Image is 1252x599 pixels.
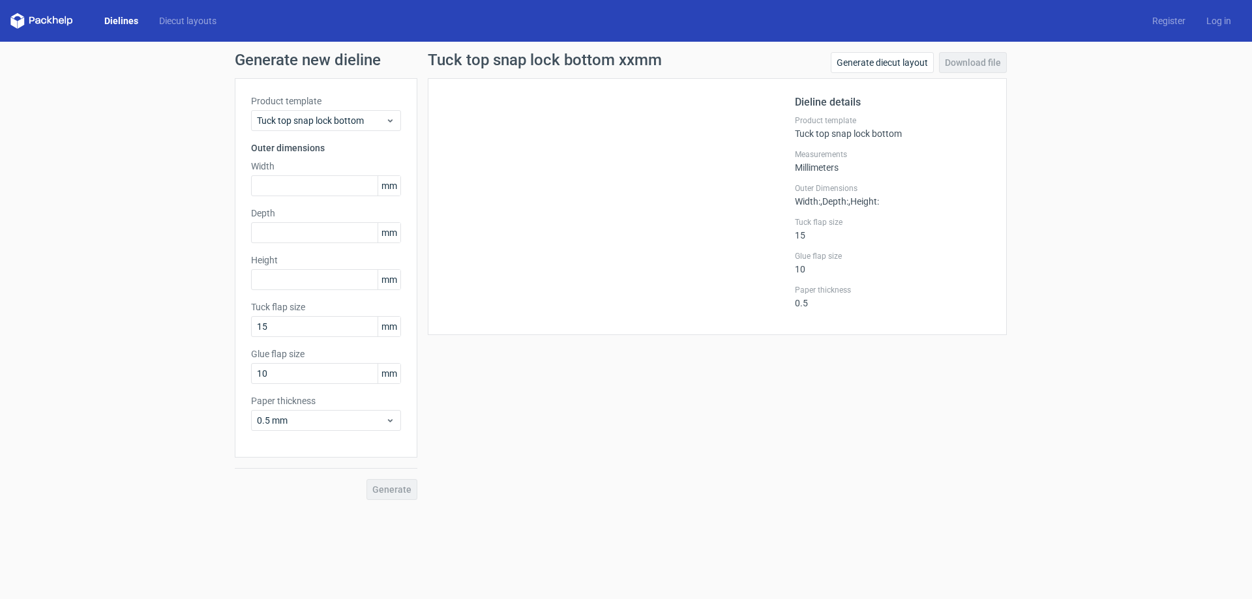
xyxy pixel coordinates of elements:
[378,223,400,242] span: mm
[795,285,991,295] label: Paper thickness
[831,52,934,73] a: Generate diecut layout
[378,270,400,289] span: mm
[1142,14,1196,27] a: Register
[848,196,879,207] span: , Height :
[251,254,401,267] label: Height
[428,52,662,68] h1: Tuck top snap lock bottom xxmm
[795,95,991,110] h2: Dieline details
[257,414,385,427] span: 0.5 mm
[795,149,991,173] div: Millimeters
[251,300,401,314] label: Tuck flap size
[251,160,401,173] label: Width
[94,14,149,27] a: Dielines
[378,317,400,336] span: mm
[378,364,400,383] span: mm
[251,95,401,108] label: Product template
[795,217,991,227] label: Tuck flap size
[235,52,1017,68] h1: Generate new dieline
[251,394,401,407] label: Paper thickness
[820,196,848,207] span: , Depth :
[795,251,991,274] div: 10
[795,149,991,160] label: Measurements
[251,207,401,220] label: Depth
[795,115,991,126] label: Product template
[251,347,401,360] label: Glue flap size
[795,115,991,139] div: Tuck top snap lock bottom
[251,141,401,154] h3: Outer dimensions
[795,196,820,207] span: Width :
[795,285,991,308] div: 0.5
[1196,14,1242,27] a: Log in
[795,183,991,194] label: Outer Dimensions
[257,114,385,127] span: Tuck top snap lock bottom
[795,217,991,241] div: 15
[378,176,400,196] span: mm
[149,14,227,27] a: Diecut layouts
[795,251,991,261] label: Glue flap size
